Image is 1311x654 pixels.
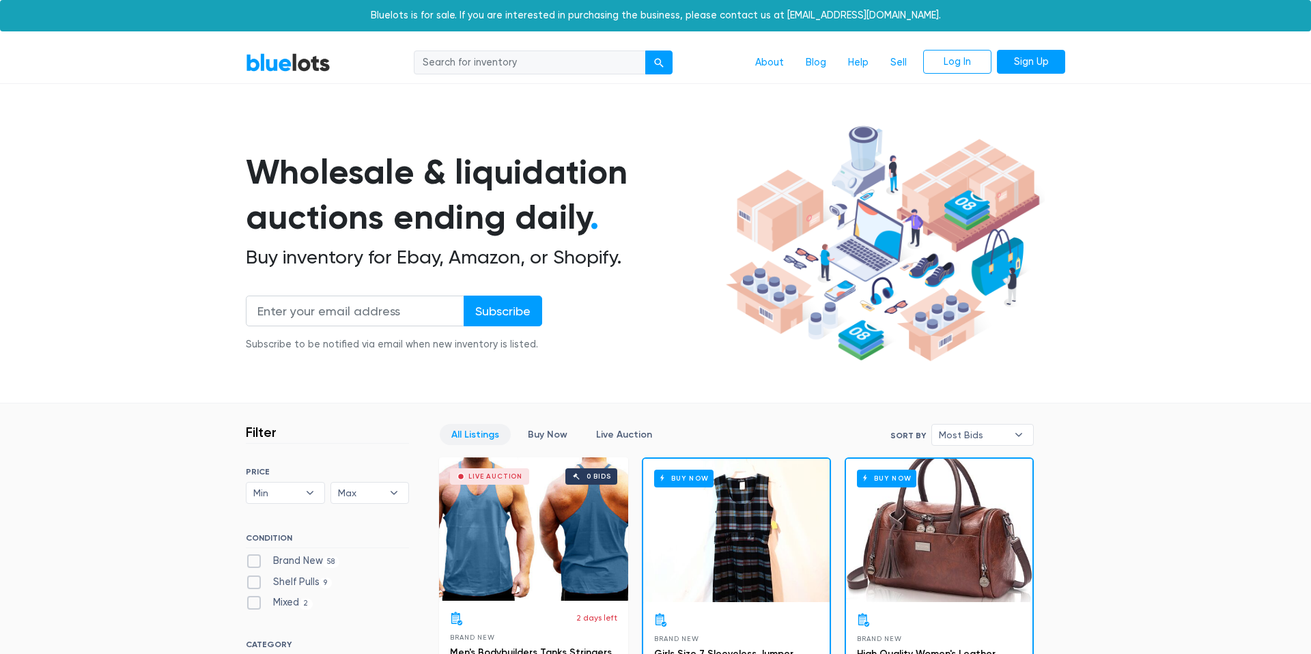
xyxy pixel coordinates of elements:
[587,473,611,480] div: 0 bids
[584,424,664,445] a: Live Auction
[439,457,628,601] a: Live Auction 0 bids
[414,51,646,75] input: Search for inventory
[246,424,277,440] h3: Filter
[857,470,916,487] h6: Buy Now
[246,337,542,352] div: Subscribe to be notified via email when new inventory is listed.
[654,635,699,642] span: Brand New
[1004,425,1033,445] b: ▾
[246,533,409,548] h6: CONDITION
[323,556,339,567] span: 58
[837,50,879,76] a: Help
[744,50,795,76] a: About
[464,296,542,326] input: Subscribe
[468,473,522,480] div: Live Auction
[643,459,830,602] a: Buy Now
[654,470,714,487] h6: Buy Now
[246,575,332,590] label: Shelf Pulls
[380,483,408,503] b: ▾
[890,429,926,442] label: Sort By
[795,50,837,76] a: Blog
[721,119,1045,368] img: hero-ee84e7d0318cb26816c560f6b4441b76977f77a177738b4e94f68c95b2b83dbb.png
[939,425,1007,445] span: Most Bids
[246,53,330,72] a: BlueLots
[879,50,918,76] a: Sell
[576,612,617,624] p: 2 days left
[857,635,901,642] span: Brand New
[440,424,511,445] a: All Listings
[246,467,409,477] h6: PRICE
[246,296,464,326] input: Enter your email address
[299,599,313,610] span: 2
[246,150,721,240] h1: Wholesale & liquidation auctions ending daily
[450,634,494,641] span: Brand New
[320,578,332,588] span: 9
[846,459,1032,602] a: Buy Now
[246,595,313,610] label: Mixed
[997,50,1065,74] a: Sign Up
[246,246,721,269] h2: Buy inventory for Ebay, Amazon, or Shopify.
[253,483,298,503] span: Min
[338,483,383,503] span: Max
[923,50,991,74] a: Log In
[246,554,339,569] label: Brand New
[516,424,579,445] a: Buy Now
[590,197,599,238] span: .
[296,483,324,503] b: ▾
